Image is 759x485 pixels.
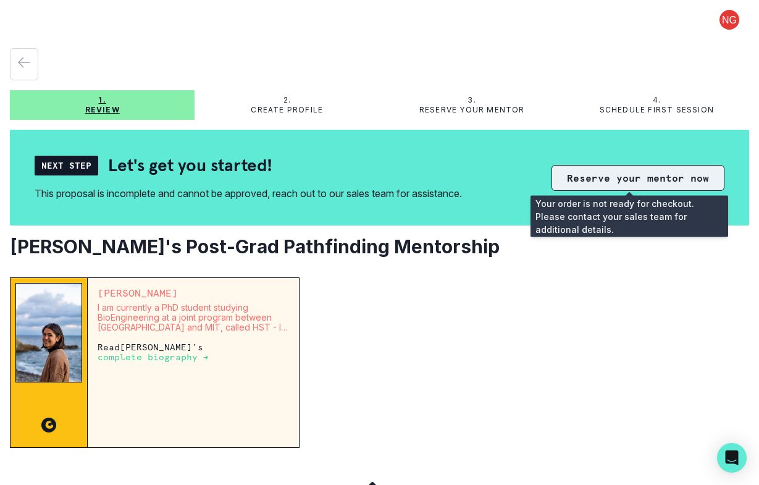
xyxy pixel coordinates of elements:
a: complete biography → [98,352,209,362]
p: Review [85,105,120,115]
p: [PERSON_NAME] [98,288,289,298]
p: I am currently a PhD student studying BioEngineering at a joint program between [GEOGRAPHIC_DATA]... [98,303,289,332]
div: Open Intercom Messenger [717,443,747,473]
p: Reserve your mentor [419,105,525,115]
img: Mentor Image [15,283,82,382]
p: Read [PERSON_NAME] 's [98,342,289,362]
div: This proposal is incomplete and cannot be approved, reach out to our sales team for assistance. [35,186,462,201]
div: Next Step [35,156,98,175]
button: Reserve your mentor now [551,165,724,191]
img: CC image [41,418,56,432]
p: Schedule first session [600,105,714,115]
p: Create profile [251,105,323,115]
p: 4. [653,95,661,105]
h2: [PERSON_NAME]'s Post-Grad Pathfinding Mentorship [10,235,749,258]
h2: Let's get you started! [108,154,272,176]
button: profile picture [710,10,749,30]
p: complete biography → [98,352,209,362]
p: 1. [98,95,106,105]
p: 3. [468,95,476,105]
p: 2. [283,95,291,105]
